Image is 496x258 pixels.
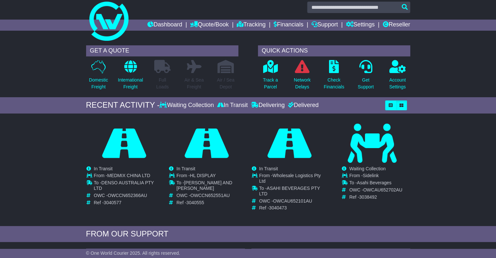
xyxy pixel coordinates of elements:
[349,187,402,194] td: OWC -
[237,20,265,31] a: Tracking
[107,173,150,178] span: MEDMIX CHINA LTD
[89,77,108,90] p: Domestic Freight
[294,77,310,90] p: Network Delays
[363,187,402,192] span: OWCAU652702AU
[190,193,230,198] span: OWCCN652551AU
[94,166,113,171] span: In Transit
[89,60,108,94] a: DomesticFreight
[359,194,377,200] span: 3038492
[389,77,406,90] p: Account Settings
[147,20,182,31] a: Dashboard
[259,186,320,196] span: ASAHI BEVERAGES PTY LTD
[273,198,312,204] span: OWCAU652101AU
[94,200,162,205] td: Ref -
[269,205,287,210] span: 3040473
[190,20,229,31] a: Quote/Book
[358,77,374,90] p: Get Support
[186,200,204,205] span: 3040555
[94,180,154,191] span: DENSO AUSTRALIA PTY LTD
[286,102,319,109] div: Delivered
[94,180,162,193] td: To -
[104,200,122,205] span: 3040577
[263,60,278,94] a: Track aParcel
[176,173,245,180] td: From -
[176,180,245,193] td: To -
[108,193,147,198] span: OWCCN652366AU
[357,180,391,185] span: Asahi Beverages
[357,60,374,94] a: GetSupport
[349,173,402,180] td: From -
[86,100,160,110] div: RECENT ACTIVITY -
[94,193,162,200] td: OWC -
[154,77,171,90] p: Full Loads
[249,102,286,109] div: Delivering
[383,20,410,31] a: Reseller
[259,198,327,205] td: OWC -
[118,77,143,90] p: International Freight
[94,173,162,180] td: From -
[274,20,303,31] a: Financials
[259,205,327,211] td: Ref -
[217,77,234,90] p: Air / Sea Depot
[389,60,406,94] a: AccountSettings
[216,102,249,109] div: In Transit
[293,60,311,94] a: NetworkDelays
[176,180,232,191] span: [PERSON_NAME] AND [PERSON_NAME]
[258,45,410,56] div: QUICK ACTIONS
[349,166,386,171] span: Waiting Collection
[184,77,203,90] p: Air & Sea Freight
[263,77,278,90] p: Track a Parcel
[86,229,410,239] div: FROM OUR SUPPORT
[259,173,327,186] td: From -
[117,60,143,94] a: InternationalFreight
[311,20,338,31] a: Support
[159,102,215,109] div: Waiting Collection
[363,173,379,178] span: Sidelink
[176,200,245,205] td: Ref -
[190,173,216,178] span: HL DISPLAY
[323,60,345,94] a: CheckFinancials
[176,193,245,200] td: OWC -
[86,45,238,56] div: GET A QUOTE
[324,77,344,90] p: Check Financials
[259,173,321,184] span: Wholesale Logistics Pty Ltd
[346,20,375,31] a: Settings
[259,166,278,171] span: In Transit
[176,166,195,171] span: In Transit
[349,194,402,200] td: Ref -
[349,180,402,187] td: To -
[259,186,327,198] td: To -
[86,250,180,256] span: © One World Courier 2025. All rights reserved.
